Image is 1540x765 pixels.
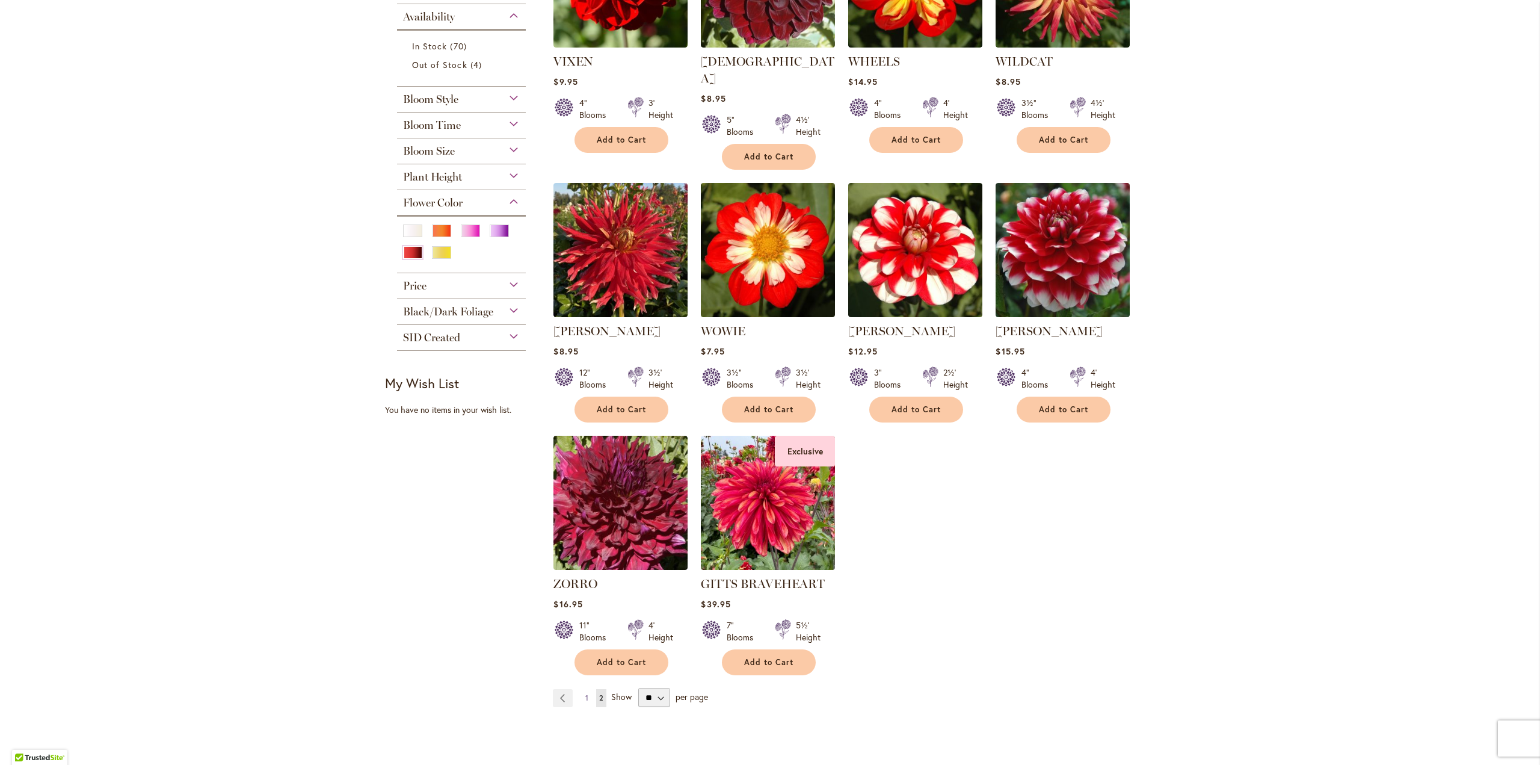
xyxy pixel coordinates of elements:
[1091,97,1115,121] div: 4½' Height
[1039,404,1088,415] span: Add to Cart
[848,324,955,338] a: [PERSON_NAME]
[403,305,493,318] span: Black/Dark Foliage
[874,367,908,391] div: 3" Blooms
[553,324,661,338] a: [PERSON_NAME]
[701,598,730,610] span: $39.95
[701,308,835,320] a: WOWIE
[553,598,582,610] span: $16.95
[582,689,591,707] a: 1
[996,345,1024,357] span: $15.95
[848,183,982,317] img: YORO KOBI
[722,144,816,170] button: Add to Cart
[701,436,835,570] img: GITTS BRAVEHEART
[585,693,588,702] span: 1
[403,144,455,158] span: Bloom Size
[1021,97,1055,121] div: 3½" Blooms
[727,367,760,391] div: 3½" Blooms
[553,183,688,317] img: Wildman
[775,436,835,466] div: Exclusive
[403,119,461,132] span: Bloom Time
[1017,127,1110,153] button: Add to Cart
[943,367,968,391] div: 2½' Height
[579,367,613,391] div: 12" Blooms
[403,93,458,106] span: Bloom Style
[1091,367,1115,391] div: 4' Height
[412,58,514,71] a: Out of Stock 4
[869,397,963,423] button: Add to Cart
[597,657,646,667] span: Add to Cart
[727,619,760,643] div: 7" Blooms
[796,619,821,643] div: 5½' Height
[701,93,725,104] span: $8.95
[553,436,688,570] img: Zorro
[574,649,668,675] button: Add to Cart
[701,183,835,317] img: WOWIE
[848,54,900,69] a: WHEELS
[701,324,745,338] a: WOWIE
[648,367,673,391] div: 3½' Height
[412,40,447,52] span: In Stock
[701,54,834,85] a: [DEMOGRAPHIC_DATA]
[796,114,821,138] div: 4½' Height
[727,114,760,138] div: 5" Blooms
[744,404,793,415] span: Add to Cart
[403,331,460,344] span: SID Created
[996,183,1130,317] img: ZAKARY ROBERT
[579,619,613,643] div: 11" Blooms
[553,577,597,591] a: ZORRO
[996,308,1130,320] a: ZAKARY ROBERT
[470,58,485,71] span: 4
[403,196,463,209] span: Flower Color
[701,39,835,50] a: VOODOO
[574,127,668,153] button: Add to Cart
[874,97,908,121] div: 4" Blooms
[1039,135,1088,145] span: Add to Cart
[796,367,821,391] div: 3½' Height
[553,54,593,69] a: VIXEN
[611,691,632,702] span: Show
[553,345,578,357] span: $8.95
[996,39,1130,50] a: WILDCAT
[848,39,982,50] a: WHEELS
[553,76,577,87] span: $9.95
[1021,367,1055,391] div: 4" Blooms
[450,40,469,52] span: 70
[385,374,459,392] strong: My Wish List
[553,561,688,572] a: Zorro
[892,404,941,415] span: Add to Cart
[597,135,646,145] span: Add to Cart
[553,308,688,320] a: Wildman
[412,40,514,52] a: In Stock 70
[744,657,793,667] span: Add to Cart
[996,54,1053,69] a: WILDCAT
[385,404,546,416] div: You have no items in your wish list.
[574,397,668,423] button: Add to Cart
[553,39,688,50] a: VIXEN
[722,649,816,675] button: Add to Cart
[996,324,1103,338] a: [PERSON_NAME]
[744,152,793,162] span: Add to Cart
[403,279,427,293] span: Price
[848,345,877,357] span: $12.95
[403,10,455,23] span: Availability
[996,76,1020,87] span: $8.95
[597,404,646,415] span: Add to Cart
[676,691,708,702] span: per page
[701,561,835,572] a: GITTS BRAVEHEART Exclusive
[599,693,603,702] span: 2
[648,97,673,121] div: 3' Height
[403,170,462,184] span: Plant Height
[943,97,968,121] div: 4' Height
[701,345,724,357] span: $7.95
[892,135,941,145] span: Add to Cart
[722,397,816,423] button: Add to Cart
[412,59,467,70] span: Out of Stock
[648,619,673,643] div: 4' Height
[848,308,982,320] a: YORO KOBI
[869,127,963,153] button: Add to Cart
[848,76,877,87] span: $14.95
[701,577,825,591] a: GITTS BRAVEHEART
[1017,397,1110,423] button: Add to Cart
[579,97,613,121] div: 4" Blooms
[9,722,43,756] iframe: Launch Accessibility Center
